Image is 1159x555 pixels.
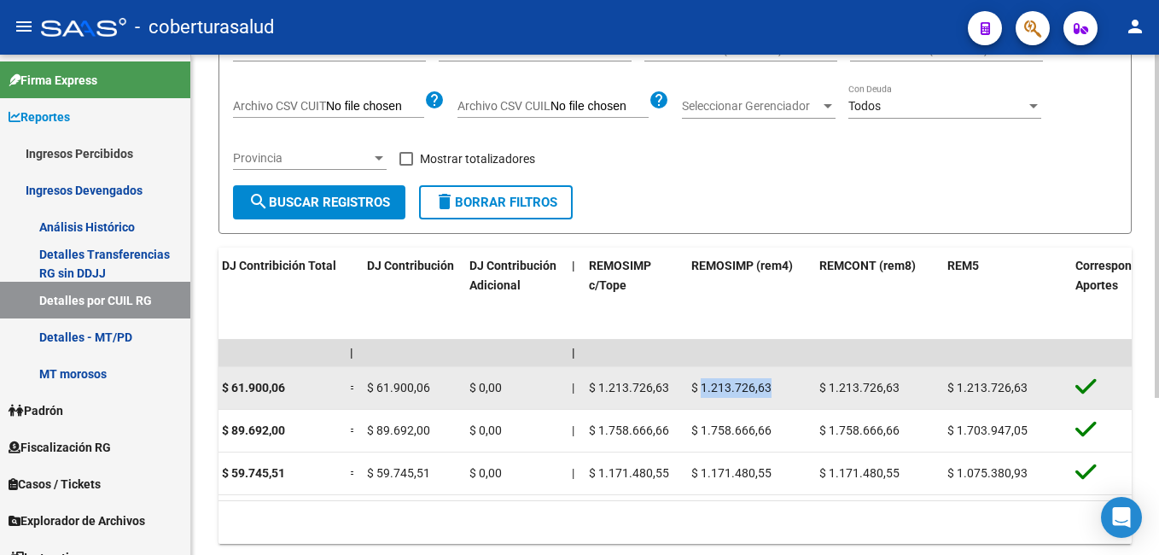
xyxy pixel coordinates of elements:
span: DJ Contribición Total [222,259,336,272]
span: Todos [848,99,881,113]
span: $ 59.745,51 [367,466,430,480]
datatable-header-cell: | [565,248,582,342]
mat-icon: menu [14,16,34,37]
span: REM5 [947,259,979,272]
span: Padrón [9,401,63,420]
span: $ 0,00 [469,381,502,394]
span: $ 1.075.380,93 [947,466,1028,480]
span: $ 61.900,06 [367,381,430,394]
span: $ 89.692,00 [367,424,430,437]
span: $ 1.213.726,63 [819,381,900,394]
span: REMOSIMP (rem4) [691,259,793,272]
input: Archivo CSV CUIL [550,99,649,114]
span: Casos / Tickets [9,475,101,494]
mat-icon: help [424,90,445,110]
span: | [350,346,353,359]
span: REMOSIMP c/Tope [589,259,651,292]
datatable-header-cell: REMCONT (rem8) [812,248,941,342]
span: $ 1.703.947,05 [947,424,1028,437]
span: $ 1.213.726,63 [947,381,1028,394]
span: Buscar Registros [248,195,390,210]
span: Archivo CSV CUIL [457,99,550,113]
datatable-header-cell: REMOSIMP (rem4) [684,248,812,342]
mat-icon: delete [434,191,455,212]
span: | [572,346,575,359]
button: Buscar Registros [233,185,405,219]
span: Fiscalización RG [9,438,111,457]
button: Borrar Filtros [419,185,573,219]
span: $ 0,00 [469,466,502,480]
datatable-header-cell: DJ Contribición Total [215,248,343,342]
span: | [572,466,574,480]
span: $ 1.213.726,63 [691,381,772,394]
input: Archivo CSV CUIT [326,99,424,114]
span: $ 1.758.666,66 [691,424,772,437]
span: Corresponde Aportes [1075,259,1145,292]
span: Mostrar totalizadores [420,149,535,169]
span: Archivo CSV CUIT [233,99,326,113]
mat-icon: search [248,191,269,212]
span: $ 89.692,00 [222,424,285,437]
span: $ 1.171.480,55 [589,466,669,480]
span: $ 1.171.480,55 [691,466,772,480]
span: $ 1.758.666,66 [589,424,669,437]
span: REMCONT (rem8) [819,259,916,272]
span: | [572,259,575,272]
span: DJ Contribución Adicional [469,259,556,292]
datatable-header-cell: DJ Contribución [360,248,463,342]
span: $ 1.171.480,55 [819,466,900,480]
span: Borrar Filtros [434,195,557,210]
span: = [350,381,357,394]
span: Explorador de Archivos [9,511,145,530]
span: - coberturasalud [135,9,274,46]
span: $ 61.900,06 [222,381,285,394]
span: Provincia [233,151,371,166]
span: Seleccionar Gerenciador [682,99,820,114]
span: | [572,424,574,437]
span: DJ Contribución [367,259,454,272]
div: Open Intercom Messenger [1101,497,1142,538]
span: = [350,466,357,480]
span: = [350,424,357,437]
span: $ 0,00 [469,424,502,437]
span: Reportes [9,108,70,126]
span: $ 1.758.666,66 [819,424,900,437]
datatable-header-cell: REM5 [941,248,1069,342]
span: | [572,381,574,394]
datatable-header-cell: REMOSIMP c/Tope [582,248,684,342]
datatable-header-cell: DJ Contribución Adicional [463,248,565,342]
mat-icon: help [649,90,669,110]
mat-icon: person [1125,16,1145,37]
span: $ 59.745,51 [222,466,285,480]
span: Firma Express [9,71,97,90]
span: $ 1.213.726,63 [589,381,669,394]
